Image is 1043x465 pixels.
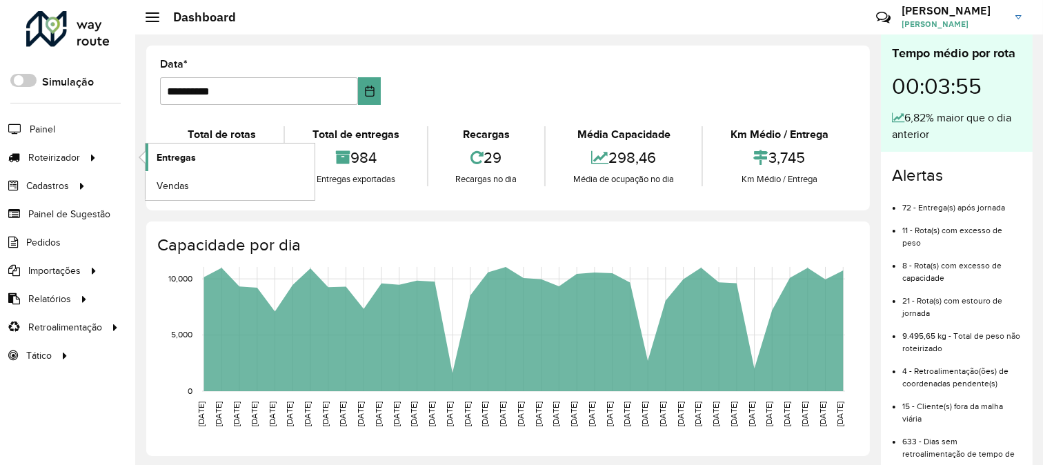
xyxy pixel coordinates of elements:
text: [DATE] [605,402,614,426]
div: Média Capacidade [549,126,698,143]
button: Choose Date [358,77,381,105]
text: [DATE] [551,402,560,426]
text: [DATE] [534,402,543,426]
text: [DATE] [197,402,206,426]
span: Painel [30,122,55,137]
text: [DATE] [569,402,578,426]
div: 3,745 [706,143,853,172]
span: Relatórios [28,292,71,306]
text: [DATE] [250,402,259,426]
span: Vendas [157,179,189,193]
div: Total de entregas [288,126,424,143]
text: [DATE] [676,402,685,426]
text: [DATE] [303,402,312,426]
text: [DATE] [374,402,383,426]
h3: [PERSON_NAME] [902,4,1005,17]
li: 11 - Rota(s) com excesso de peso [902,214,1022,249]
text: [DATE] [285,402,294,426]
text: [DATE] [498,402,507,426]
text: [DATE] [232,402,241,426]
h4: Alertas [892,166,1022,186]
text: [DATE] [782,402,791,426]
a: Entregas [146,144,315,171]
div: Km Médio / Entrega [706,126,853,143]
li: 72 - Entrega(s) após jornada [902,191,1022,214]
a: Contato Rápido [868,3,898,32]
text: [DATE] [622,402,631,426]
text: [DATE] [711,402,720,426]
text: [DATE] [640,402,649,426]
text: [DATE] [463,402,472,426]
div: Entregas exportadas [288,172,424,186]
label: Data [160,56,188,72]
text: [DATE] [693,402,702,426]
text: [DATE] [800,402,809,426]
text: [DATE] [268,402,277,426]
text: [DATE] [747,402,756,426]
text: [DATE] [410,402,419,426]
li: 21 - Rota(s) com estouro de jornada [902,284,1022,319]
div: Recargas no dia [432,172,542,186]
text: 0 [188,386,192,395]
span: [PERSON_NAME] [902,18,1005,30]
text: [DATE] [729,402,738,426]
li: 9.495,65 kg - Total de peso não roteirizado [902,319,1022,355]
span: Tático [26,348,52,363]
div: 00:03:55 [892,63,1022,110]
div: 29 [432,143,542,172]
text: [DATE] [356,402,365,426]
text: [DATE] [764,402,773,426]
text: [DATE] [214,402,223,426]
text: [DATE] [481,402,490,426]
div: Km Médio / Entrega [706,172,853,186]
span: Retroalimentação [28,320,102,335]
a: Vendas [146,172,315,199]
text: [DATE] [587,402,596,426]
span: Importações [28,264,81,278]
li: 8 - Rota(s) com excesso de capacidade [902,249,1022,284]
li: 4 - Retroalimentação(ões) de coordenadas pendente(s) [902,355,1022,390]
text: [DATE] [392,402,401,426]
span: Cadastros [26,179,69,193]
div: Total de rotas [163,126,280,143]
div: 298,46 [549,143,698,172]
text: [DATE] [658,402,667,426]
div: 6,82% maior que o dia anterior [892,110,1022,143]
span: Pedidos [26,235,61,250]
text: [DATE] [339,402,348,426]
label: Simulação [42,74,94,90]
div: Média de ocupação no dia [549,172,698,186]
span: Painel de Sugestão [28,207,110,221]
text: [DATE] [445,402,454,426]
div: Tempo médio por rota [892,44,1022,63]
div: Recargas [432,126,542,143]
li: 15 - Cliente(s) fora da malha viária [902,390,1022,425]
text: [DATE] [427,402,436,426]
text: 10,000 [168,274,192,283]
text: [DATE] [818,402,827,426]
text: 5,000 [171,330,192,339]
text: [DATE] [321,402,330,426]
span: Entregas [157,150,196,165]
span: Roteirizador [28,150,80,165]
text: [DATE] [516,402,525,426]
div: 984 [288,143,424,172]
h2: Dashboard [159,10,236,25]
h4: Capacidade por dia [157,235,856,255]
text: [DATE] [835,402,844,426]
